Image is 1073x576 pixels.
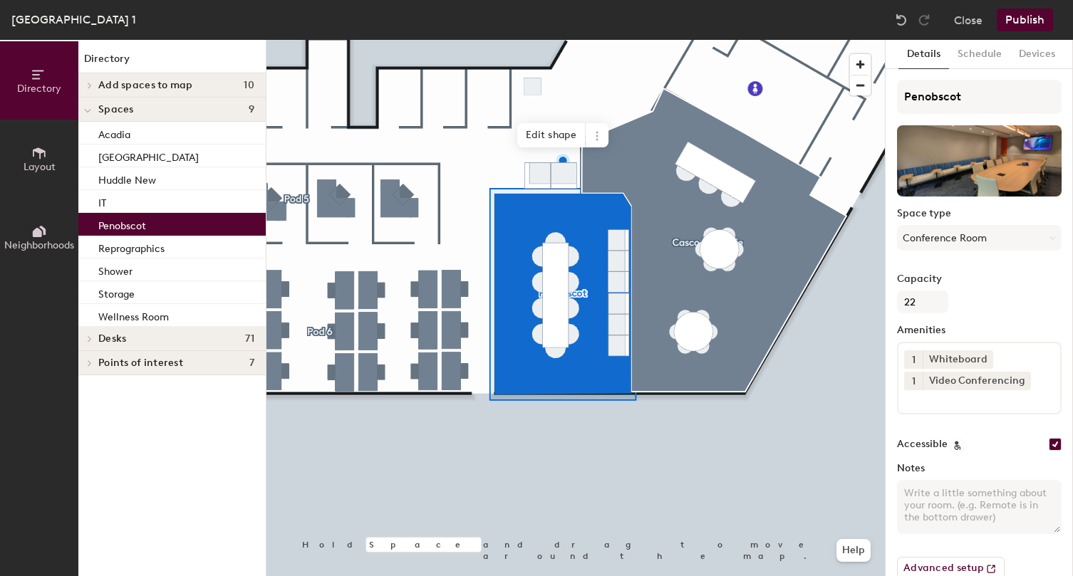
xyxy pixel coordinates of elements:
p: Storage [98,284,135,300]
div: Video Conferencing [923,372,1031,390]
p: Reprographics [98,239,165,255]
span: 9 [249,104,254,115]
div: Whiteboard [923,350,993,369]
label: Space type [897,208,1062,219]
span: 1 [912,374,916,389]
button: Schedule [949,40,1010,69]
span: Layout [24,161,56,173]
p: Shower [98,261,133,278]
div: [GEOGRAPHIC_DATA] 1 [11,11,136,28]
span: 71 [245,333,254,345]
p: [GEOGRAPHIC_DATA] [98,147,199,164]
p: Acadia [98,125,130,141]
button: Conference Room [897,225,1062,251]
button: Close [954,9,983,31]
img: The space named Penobscot [897,125,1062,197]
button: 1 [904,372,923,390]
label: Amenities [897,325,1062,336]
p: IT [98,193,106,209]
span: Edit shape [517,123,586,147]
label: Capacity [897,273,1062,285]
label: Accessible [897,439,948,450]
img: Undo [894,13,908,27]
button: Publish [997,9,1053,31]
p: Wellness Room [98,307,169,323]
button: Help [836,539,871,562]
span: Neighborhoods [4,239,74,251]
img: Redo [917,13,931,27]
button: 1 [904,350,923,369]
button: Devices [1010,40,1064,69]
p: Huddle New [98,170,156,187]
span: Points of interest [98,357,183,369]
span: Directory [17,83,61,95]
span: Add spaces to map [98,80,193,91]
span: 1 [912,352,916,367]
h1: Directory [78,51,266,73]
span: 7 [249,357,254,369]
span: 10 [244,80,254,91]
button: Details [898,40,949,69]
p: Penobscot [98,216,146,232]
span: Desks [98,333,126,345]
span: Spaces [98,104,134,115]
label: Notes [897,463,1062,474]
